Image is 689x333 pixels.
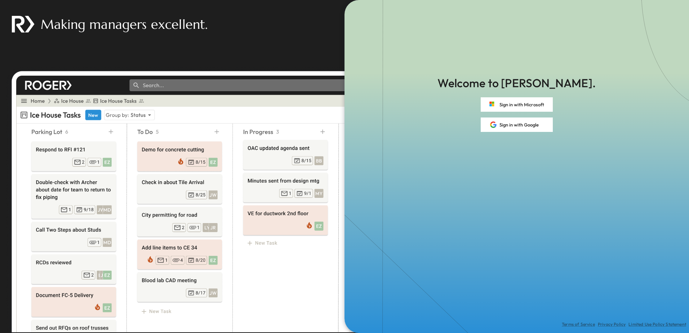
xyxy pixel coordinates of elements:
[6,66,535,332] img: landing_page_inbox.png
[437,75,596,92] p: Welcome to [PERSON_NAME].
[598,321,626,327] a: Privacy Policy
[628,321,686,327] a: Limited Use Policy Statement
[41,15,208,34] p: Making managers excellent.
[562,321,595,327] a: Terms of Service
[481,97,553,112] button: Sign in with Microsoft
[481,117,553,132] button: Sign in with Google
